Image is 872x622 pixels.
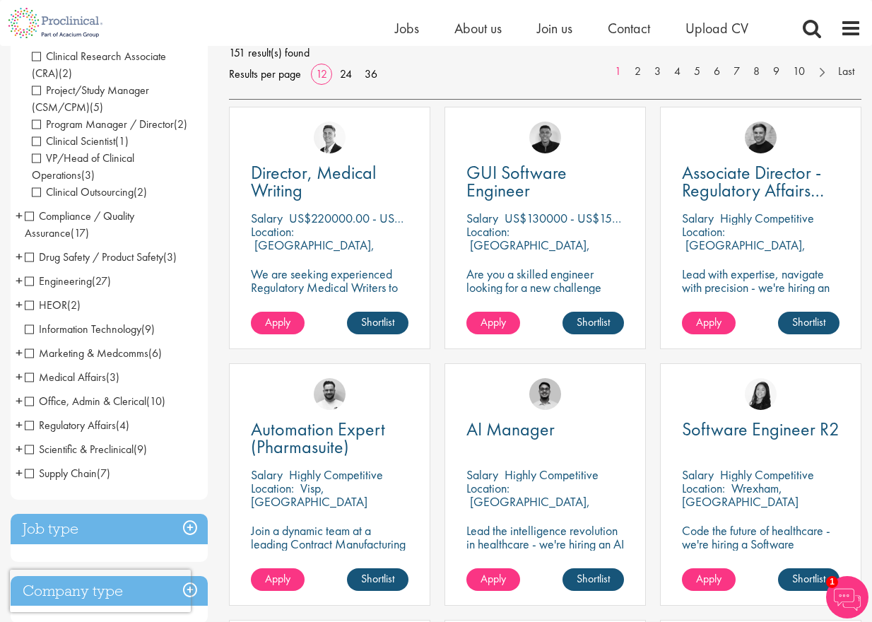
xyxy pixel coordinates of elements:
span: + [16,246,23,267]
a: Shortlist [562,312,624,334]
span: Apply [696,315,721,329]
span: (5) [90,100,103,115]
div: Job type [11,514,208,544]
span: Information Technology [25,322,155,336]
span: Engineering [25,274,111,288]
a: 10 [786,64,812,80]
a: Shortlist [562,568,624,591]
p: [GEOGRAPHIC_DATA], [GEOGRAPHIC_DATA] [682,237,806,266]
span: Drug Safety / Product Safety [25,250,163,264]
span: Marketing & Medcomms [25,346,162,360]
a: Christian Andersen [529,122,561,153]
p: [GEOGRAPHIC_DATA], [GEOGRAPHIC_DATA] [466,493,590,523]
span: Associate Director - Regulatory Affairs Consultant [682,160,824,220]
p: Visp, [GEOGRAPHIC_DATA] [251,480,367,510]
span: Clinical Research Associate (CRA) [32,49,166,81]
span: Regulatory Affairs [25,418,116,433]
span: Upload CV [685,19,748,37]
a: 5 [687,64,707,80]
a: Apply [251,312,305,334]
span: + [16,205,23,226]
span: (4) [116,418,129,433]
span: Medical Affairs [25,370,119,385]
span: Salary [466,466,498,483]
a: 8 [746,64,767,80]
span: Regulatory Affairs [25,418,129,433]
a: Shortlist [347,568,408,591]
span: (27) [92,274,111,288]
span: (6) [148,346,162,360]
a: Shortlist [778,568,839,591]
p: Lead with expertise, navigate with precision - we're hiring an Associate Director to shape regula... [682,267,839,348]
span: Location: [466,480,509,496]
img: Peter Duvall [745,122,777,153]
a: Software Engineer R2 [682,421,839,438]
span: Clinical Outsourcing [32,184,147,199]
span: Salary [682,210,714,226]
a: Shortlist [778,312,839,334]
p: Highly Competitive [720,210,814,226]
span: Program Manager / Director [32,117,174,131]
span: + [16,342,23,363]
span: Apply [265,315,290,329]
img: Chatbot [826,576,868,618]
p: Highly Competitive [720,466,814,483]
span: Scientific & Preclinical [25,442,147,457]
span: Apply [265,571,290,586]
span: Clinical Scientist [32,134,115,148]
span: VP/Head of Clinical Operations [32,151,134,182]
span: Location: [466,223,509,240]
span: HEOR [25,298,81,312]
a: Apply [466,568,520,591]
p: We are seeking experienced Regulatory Medical Writers to join our client, a dynamic and growing b... [251,267,408,321]
span: (7) [97,466,110,481]
span: Drug Safety / Product Safety [25,250,177,264]
span: (1) [115,134,129,148]
span: Marketing & Medcomms [25,346,148,360]
img: Timothy Deschamps [529,378,561,410]
span: Project/Study Manager (CSM/CPM) [32,83,149,115]
span: Engineering [25,274,92,288]
span: Salary [251,466,283,483]
p: Code the future of healthcare - we're hiring a Software Engineer to power innovation and precisio... [682,524,839,591]
p: Join a dynamic team at a leading Contract Manufacturing Organisation (CMO) and contribute to grou... [251,524,408,604]
img: George Watson [314,122,346,153]
span: Clinical Outsourcing [32,184,134,199]
span: Compliance / Quality Assurance [25,209,134,240]
span: Location: [251,480,294,496]
a: Contact [608,19,650,37]
span: Information Technology [25,322,141,336]
span: Location: [251,223,294,240]
span: Jobs [395,19,419,37]
span: (17) [71,225,89,240]
span: Supply Chain [25,466,97,481]
span: 1 [826,576,838,588]
span: (2) [59,66,72,81]
a: 36 [360,66,382,81]
span: + [16,270,23,291]
span: + [16,366,23,387]
span: Apply [481,315,506,329]
span: (9) [134,442,147,457]
a: GUI Software Engineer [466,164,624,199]
a: 24 [335,66,357,81]
span: (2) [174,117,187,131]
span: (2) [67,298,81,312]
a: About us [454,19,502,37]
span: (2) [134,184,147,199]
span: Salary [466,210,498,226]
span: (9) [141,322,155,336]
span: HEOR [25,298,67,312]
img: Numhom Sudsok [745,378,777,410]
span: Supply Chain [25,466,110,481]
img: Emile De Beer [314,378,346,410]
p: Wrexham, [GEOGRAPHIC_DATA] [682,480,799,510]
span: Location: [682,223,725,240]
